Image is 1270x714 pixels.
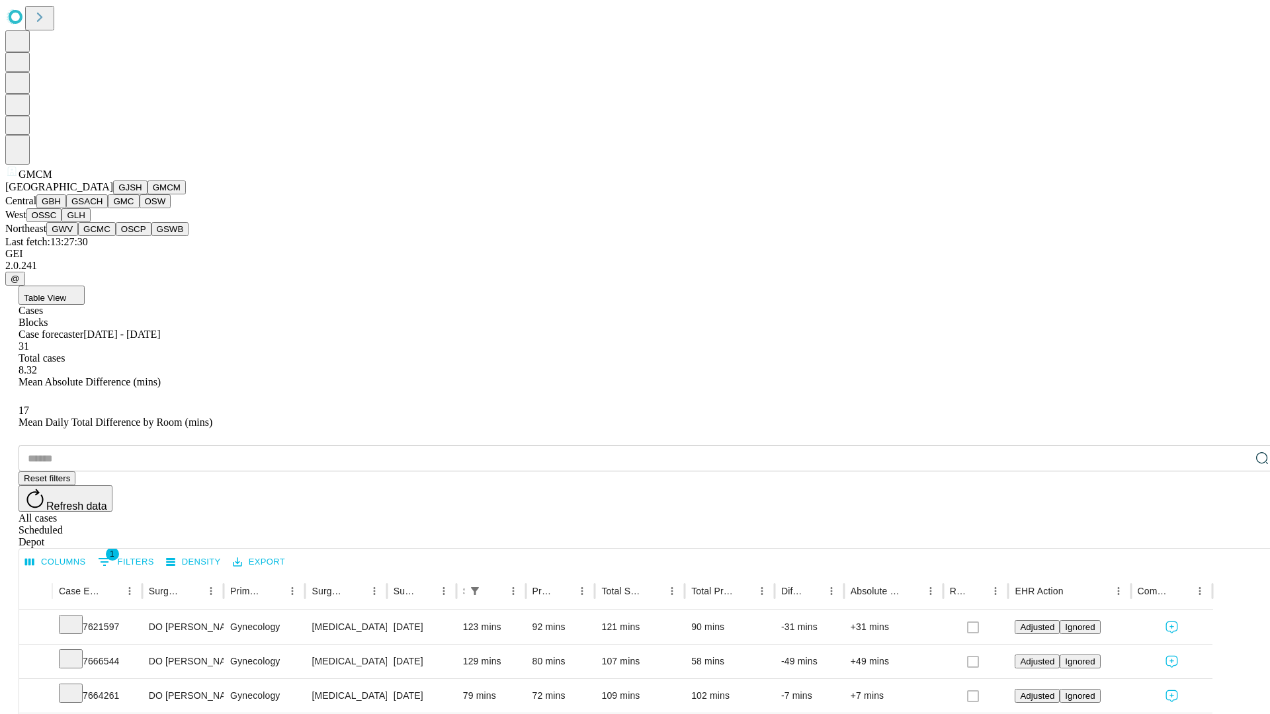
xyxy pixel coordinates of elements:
div: Gynecology [230,645,298,678]
button: @ [5,272,25,286]
button: Expand [26,685,46,708]
button: OSSC [26,208,62,222]
button: Show filters [466,582,484,600]
span: Ignored [1065,691,1095,701]
button: Reset filters [19,471,75,485]
button: Sort [347,582,365,600]
div: Gynecology [230,610,298,644]
button: Ignored [1060,689,1100,703]
div: Case Epic Id [59,586,101,596]
button: Menu [1109,582,1128,600]
div: +31 mins [851,610,937,644]
button: Menu [921,582,940,600]
div: +7 mins [851,679,937,713]
span: Total cases [19,352,65,364]
button: GCMC [78,222,116,236]
div: 129 mins [463,645,519,678]
button: Sort [1172,582,1191,600]
span: 17 [19,405,29,416]
span: Case forecaster [19,329,83,340]
span: @ [11,274,20,284]
div: [MEDICAL_DATA] [MEDICAL_DATA] AND OR [MEDICAL_DATA] [312,679,380,713]
button: OSW [140,194,171,208]
button: Sort [486,582,504,600]
span: Adjusted [1020,691,1054,701]
button: Sort [804,582,822,600]
div: DO [PERSON_NAME] [PERSON_NAME] [149,610,217,644]
button: Select columns [22,552,89,573]
div: DO [PERSON_NAME] [PERSON_NAME] [149,679,217,713]
button: Menu [365,582,384,600]
div: Surgery Date [394,586,415,596]
button: Sort [903,582,921,600]
div: [DATE] [394,679,450,713]
button: Sort [644,582,663,600]
div: 123 mins [463,610,519,644]
div: Total Scheduled Duration [601,586,643,596]
span: 31 [19,340,29,352]
div: 90 mins [691,610,768,644]
span: Adjusted [1020,622,1054,632]
button: Menu [504,582,523,600]
span: Central [5,195,36,206]
button: GSACH [66,194,108,208]
div: 58 mins [691,645,768,678]
div: Scheduled In Room Duration [463,586,464,596]
button: Sort [968,582,986,600]
div: 7664261 [59,679,136,713]
button: GJSH [113,180,148,194]
span: 8.32 [19,364,37,376]
div: Primary Service [230,586,263,596]
button: Menu [753,582,771,600]
button: Expand [26,616,46,639]
button: Sort [734,582,753,600]
button: Menu [120,582,139,600]
div: 121 mins [601,610,678,644]
button: Adjusted [1015,689,1060,703]
span: West [5,209,26,220]
button: Adjusted [1015,654,1060,668]
button: Ignored [1060,620,1100,634]
div: Gynecology [230,679,298,713]
div: Difference [781,586,802,596]
button: Export [230,552,288,573]
div: 92 mins [532,610,589,644]
div: 79 mins [463,679,519,713]
div: Predicted In Room Duration [532,586,554,596]
button: Sort [554,582,573,600]
div: [DATE] [394,610,450,644]
span: Adjusted [1020,656,1054,666]
span: Ignored [1065,622,1095,632]
span: Refresh data [46,500,107,512]
div: -49 mins [781,645,837,678]
div: GEI [5,248,1265,260]
button: Sort [265,582,283,600]
div: Surgeon Name [149,586,182,596]
div: 80 mins [532,645,589,678]
div: Surgery Name [312,586,345,596]
button: Menu [822,582,841,600]
div: 7621597 [59,610,136,644]
div: Comments [1138,586,1171,596]
button: Show filters [95,551,157,573]
button: Adjusted [1015,620,1060,634]
div: Resolved in EHR [950,586,967,596]
button: Sort [416,582,435,600]
div: 107 mins [601,645,678,678]
button: Menu [283,582,302,600]
span: 1 [106,547,119,561]
button: Menu [435,582,453,600]
button: Sort [102,582,120,600]
button: GBH [36,194,66,208]
div: [MEDICAL_DATA] DIAGNOSTIC [312,645,380,678]
span: [GEOGRAPHIC_DATA] [5,181,113,192]
span: Ignored [1065,656,1095,666]
div: Absolute Difference [851,586,902,596]
button: Refresh data [19,485,112,512]
button: GWV [46,222,78,236]
span: Mean Absolute Difference (mins) [19,376,161,387]
button: OSCP [116,222,151,236]
button: Menu [573,582,591,600]
button: Menu [1191,582,1209,600]
button: Menu [663,582,681,600]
